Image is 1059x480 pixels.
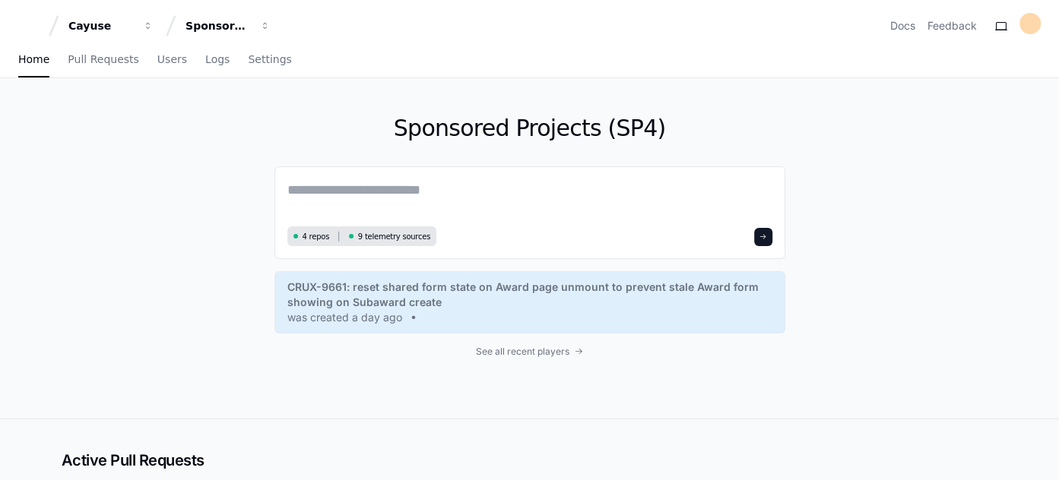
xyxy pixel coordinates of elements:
[274,346,785,358] a: See all recent players
[18,55,49,64] span: Home
[179,12,277,39] button: Sponsored Projects (SP4)
[287,310,402,325] span: was created a day ago
[18,43,49,77] a: Home
[248,43,291,77] a: Settings
[890,18,915,33] a: Docs
[287,279,772,310] span: CRUX-9661: reset shared form state on Award page unmount to prevent stale Award form showing on S...
[303,231,330,242] span: 4 repos
[68,43,138,77] a: Pull Requests
[62,450,998,471] h2: Active Pull Requests
[157,55,187,64] span: Users
[68,18,134,33] div: Cayuse
[476,346,569,358] span: See all recent players
[358,231,430,242] span: 9 telemetry sources
[927,18,977,33] button: Feedback
[205,43,230,77] a: Logs
[62,12,160,39] button: Cayuse
[274,115,785,142] h1: Sponsored Projects (SP4)
[157,43,187,77] a: Users
[185,18,251,33] div: Sponsored Projects (SP4)
[248,55,291,64] span: Settings
[68,55,138,64] span: Pull Requests
[205,55,230,64] span: Logs
[287,279,772,325] a: CRUX-9661: reset shared form state on Award page unmount to prevent stale Award form showing on S...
